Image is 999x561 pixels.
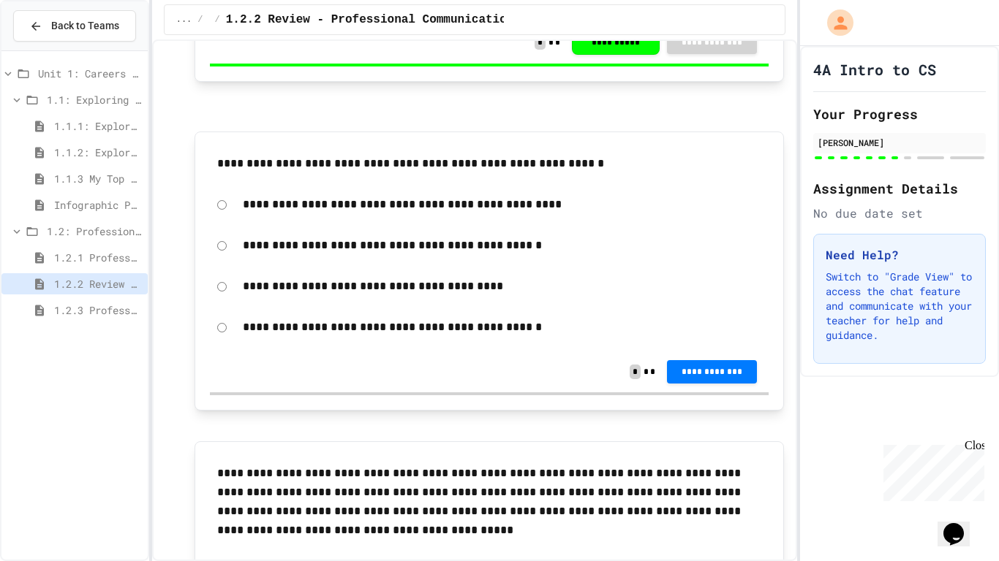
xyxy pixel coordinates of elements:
span: Unit 1: Careers & Professionalism [38,66,142,81]
iframe: chat widget [878,439,984,501]
div: My Account [812,6,857,39]
span: ... [176,14,192,26]
span: Infographic Project: Your favorite CS [54,197,142,213]
span: / [215,14,220,26]
p: Switch to "Grade View" to access the chat feature and communicate with your teacher for help and ... [826,270,973,343]
span: / [197,14,203,26]
h2: Your Progress [813,104,986,124]
span: 1.1.2: Exploring CS Careers - Review [54,145,142,160]
span: 1.2.3 Professional Communication Challenge [54,302,142,318]
div: Chat with us now!Close [6,6,101,93]
iframe: chat widget [938,503,984,546]
span: 1.2.1 Professional Communication [54,250,142,265]
button: Back to Teams [13,10,136,42]
span: 1.2.2 Review - Professional Communication [54,276,142,291]
span: Back to Teams [51,18,119,34]
span: 1.1.3 My Top 3 CS Careers! [54,171,142,186]
span: 1.2: Professional Communication [47,224,142,239]
div: [PERSON_NAME] [818,136,981,149]
span: 1.1.1: Exploring CS Careers [54,118,142,134]
h2: Assignment Details [813,178,986,199]
span: 1.2.2 Review - Professional Communication [226,11,514,28]
span: 1.1: Exploring CS Careers [47,92,142,107]
h1: 4A Intro to CS [813,59,936,80]
h3: Need Help? [826,246,973,264]
div: No due date set [813,205,986,222]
